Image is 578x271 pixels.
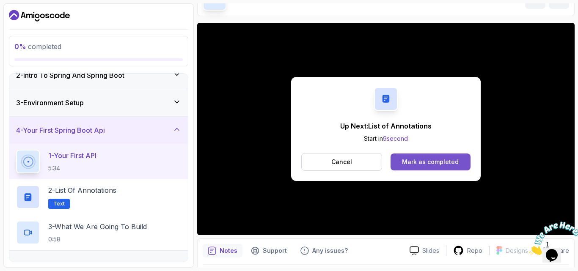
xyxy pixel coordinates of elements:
[220,246,237,255] p: Notes
[467,246,482,255] p: Repo
[203,244,242,257] button: notes button
[263,246,287,255] p: Support
[9,62,188,89] button: 2-Intro To Spring And Spring Boot
[16,98,84,108] h3: 3 - Environment Setup
[402,158,459,166] div: Mark as completed
[14,42,61,51] span: completed
[312,246,348,255] p: Any issues?
[9,89,188,116] button: 3-Environment Setup
[48,185,116,195] p: 2 - List of Annotations
[16,70,124,80] h3: 2 - Intro To Spring And Spring Boot
[295,244,353,257] button: Feedback button
[301,153,382,171] button: Cancel
[14,42,26,51] span: 0 %
[340,134,432,143] p: Start in
[48,235,147,244] p: 0:58
[383,135,408,142] span: 9 second
[506,246,528,255] p: Designs
[9,117,188,144] button: 4-Your First Spring Boot Api
[16,150,181,173] button: 1-Your First API5:34
[340,121,432,131] p: Up Next: List of Annotations
[197,23,575,235] iframe: 1 - Your First API
[446,245,489,256] a: Repo
[331,158,352,166] p: Cancel
[16,125,105,135] h3: 4 - Your First Spring Boot Api
[16,221,181,244] button: 3-What We Are Going To Build0:58
[526,218,578,258] iframe: chat widget
[246,244,292,257] button: Support button
[48,151,96,161] p: 1 - Your First API
[9,9,70,22] a: Dashboard
[16,185,181,209] button: 2-List of AnnotationsText
[3,3,7,11] span: 1
[391,153,471,170] button: Mark as completed
[16,259,81,269] h3: 5 - Define The Model
[3,3,56,37] img: Chat attention grabber
[403,246,446,255] a: Slides
[48,222,147,232] p: 3 - What We Are Going To Build
[422,246,439,255] p: Slides
[48,164,96,172] p: 5:34
[53,200,65,207] span: Text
